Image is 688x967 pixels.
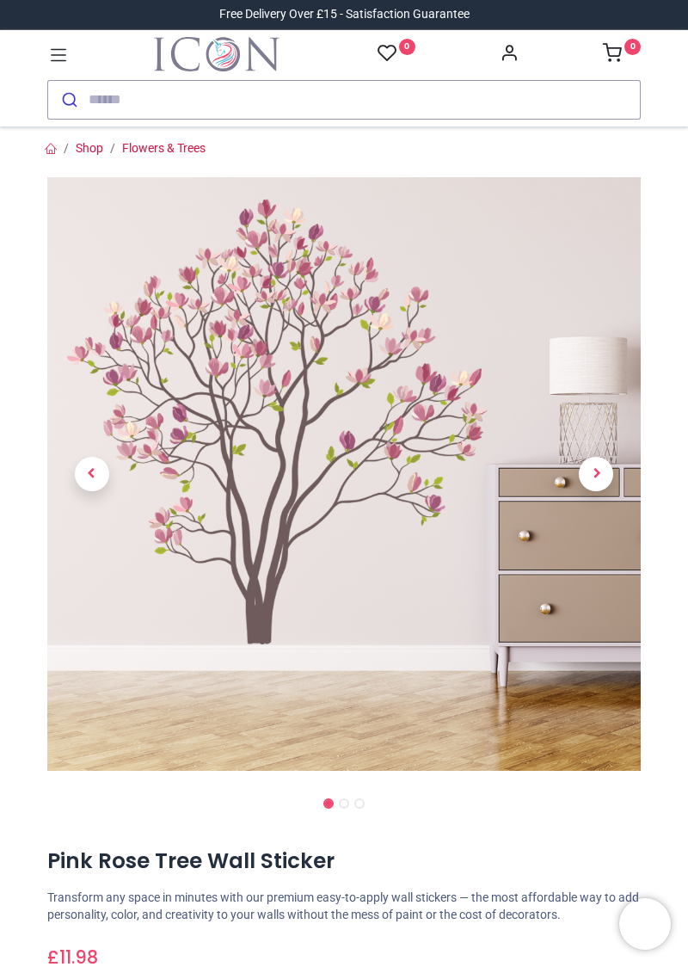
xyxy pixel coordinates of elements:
[47,177,641,771] img: Pink Rose Tree Wall Sticker
[399,39,415,55] sup: 0
[47,890,641,923] p: Transform any space in minutes with our premium easy-to-apply wall stickers — the most affordable...
[603,48,641,62] a: 0
[624,39,641,55] sup: 0
[500,48,519,62] a: Account Info
[154,37,279,71] a: Logo of Icon Wall Stickers
[219,6,470,23] div: Free Delivery Over £15 - Satisfaction Guarantee
[48,81,89,119] button: Submit
[122,141,206,155] a: Flowers & Trees
[75,457,109,491] span: Previous
[47,847,641,876] h1: Pink Rose Tree Wall Sticker
[47,267,137,682] a: Previous
[76,141,103,155] a: Shop
[619,898,671,950] iframe: Brevo live chat
[378,43,415,65] a: 0
[154,37,279,71] img: Icon Wall Stickers
[552,267,642,682] a: Next
[579,457,613,491] span: Next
